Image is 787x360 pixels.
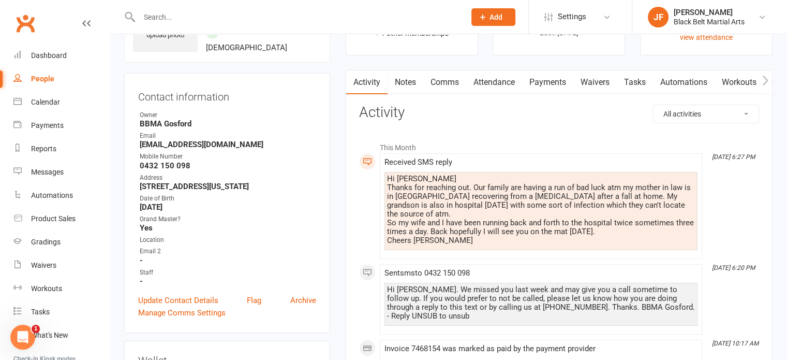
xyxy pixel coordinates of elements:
a: Messages [13,161,109,184]
strong: [DATE] [140,203,316,212]
strong: [EMAIL_ADDRESS][DOMAIN_NAME] [140,140,316,149]
div: Calendar [31,98,60,106]
h3: Contact information [138,87,316,103]
div: Tasks [31,308,50,316]
div: Location [140,235,316,245]
div: Mobile Number [140,152,316,162]
a: Flag [247,294,261,307]
a: Dashboard [13,44,109,67]
div: Date of Birth [140,194,316,204]
input: Search... [136,10,458,24]
h3: Activity [359,105,759,121]
div: Email [140,131,316,141]
div: Grand Master? [140,214,316,224]
div: Workouts [31,284,62,293]
strong: 0432 150 098 [140,161,316,170]
strong: - [140,277,316,286]
div: Invoice 7468154 was marked as paid by the payment provider [384,344,697,353]
a: Archive [290,294,316,307]
div: What's New [31,331,68,339]
a: Tasks [617,70,653,94]
a: Product Sales [13,207,109,231]
a: Waivers [13,254,109,277]
div: Hi [PERSON_NAME] Thanks for reaching out. Our family are having a run of bad luck atm my mother i... [387,175,695,245]
strong: [STREET_ADDRESS][US_STATE] [140,182,316,191]
div: [PERSON_NAME] [674,8,745,17]
span: Add [489,13,502,21]
a: Comms [423,70,466,94]
i: [DATE] 6:20 PM [712,264,755,271]
a: Notes [388,70,423,94]
a: Workouts [715,70,764,94]
a: Reports [13,137,109,161]
div: Black Belt Martial Arts [674,17,745,26]
div: Product Sales [31,214,76,223]
strong: - [140,256,316,265]
a: Clubworx [12,10,38,36]
div: Reports [31,145,56,153]
span: [DEMOGRAPHIC_DATA] [206,43,287,52]
div: Address [140,173,316,183]
a: Manage Comms Settings [138,307,226,319]
i: [DATE] 6:27 PM [712,153,755,161]
a: Waivers [573,70,617,94]
div: Staff [140,268,316,278]
div: Hi [PERSON_NAME]. We missed you last week and may give you a call sometime to follow up. If you w... [387,285,695,321]
a: Automations [13,184,109,207]
a: view attendance [680,33,733,41]
a: Payments [13,114,109,137]
strong: BBMA Gosford [140,119,316,128]
button: Add [471,8,515,26]
i: [DATE] 10:17 AM [712,340,759,347]
div: Received SMS reply [384,158,697,167]
div: Gradings [31,238,61,246]
div: Waivers [31,261,56,269]
a: What's New [13,324,109,347]
li: This Month [359,137,759,153]
div: Messages [31,168,64,176]
a: Automations [653,70,715,94]
strong: Yes [140,223,316,233]
a: People [13,67,109,91]
a: Calendar [13,91,109,114]
a: Update Contact Details [138,294,218,307]
div: Automations [31,191,73,199]
a: Tasks [13,300,109,324]
iframe: Intercom live chat [10,325,35,350]
span: 1 [32,325,40,333]
div: Owner [140,110,316,120]
a: Gradings [13,231,109,254]
div: Payments [31,121,64,129]
span: Sent sms to 0432 150 098 [384,268,470,278]
span: Settings [558,5,586,28]
a: Attendance [466,70,522,94]
div: Email 2 [140,247,316,256]
div: JF [648,7,669,27]
a: Payments [522,70,573,94]
div: People [31,75,54,83]
a: Workouts [13,277,109,300]
a: Activity [346,70,388,94]
div: Dashboard [31,51,67,60]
